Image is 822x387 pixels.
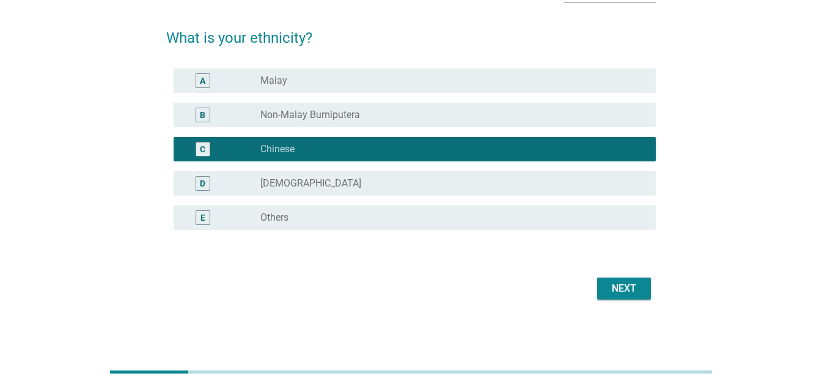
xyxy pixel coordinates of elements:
div: E [200,211,205,224]
div: A [200,74,205,87]
label: Chinese [260,143,295,155]
h2: What is your ethnicity? [166,15,656,49]
label: Others [260,212,288,224]
div: Next [607,281,641,296]
div: B [200,108,205,121]
label: [DEMOGRAPHIC_DATA] [260,177,361,190]
label: Malay [260,75,287,87]
div: C [200,142,205,155]
div: D [200,177,205,190]
button: Next [597,278,651,300]
label: Non-Malay Bumiputera [260,109,360,121]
